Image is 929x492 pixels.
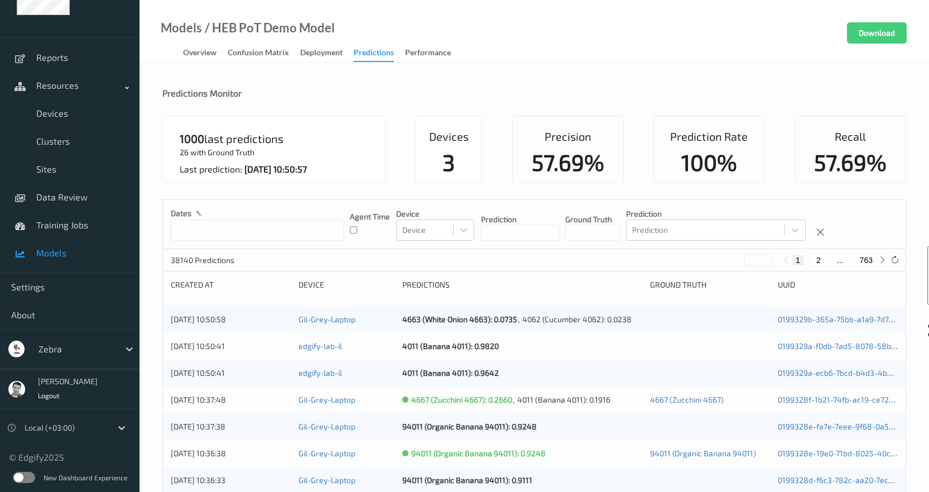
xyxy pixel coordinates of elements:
[411,394,512,405] div: 4667 (Zucchini 4667): 0.2660
[180,147,385,175] div: 26 with Ground Truth
[171,421,291,432] div: [DATE] 10:37:38
[300,45,354,61] a: Deployment
[405,47,451,61] div: Performance
[847,22,907,44] button: Download
[650,279,770,290] div: Ground Truth
[180,133,385,147] div: last predictions
[778,422,927,431] a: 0199328e-fa7e-7eee-9f68-0a5282f1a0ba
[532,156,604,168] div: 57.69%
[835,131,866,142] div: Recall
[171,279,291,290] div: Created At
[202,22,335,34] div: / HEB PoT Demo Model
[650,395,724,404] a: 4667 (Zucchini 4667)
[517,394,610,405] div: 4011 (Banana 4011): 0.1916
[681,156,737,168] div: 100%
[778,395,923,404] a: 0199328f-1b21-74fb-ac19-ce72b781dd5d
[354,45,405,62] a: Predictions
[171,475,291,486] div: [DATE] 10:36:33
[522,314,632,325] div: 4062 (Cucumber 4062): 0.0238
[180,133,204,144] div: 1000
[650,448,756,458] a: 94011 (Organic Banana 94011)
[565,214,620,225] p: Ground Truth
[299,448,355,458] a: Gil-Grey-Laptop
[481,214,559,225] p: Prediction
[171,341,291,352] div: [DATE] 10:50:41
[300,47,343,61] div: Deployment
[161,22,202,34] a: Models
[402,314,517,325] div: 4663 (White Onion 4663): 0.0735
[299,341,342,351] a: edgify-lab-il
[299,279,394,290] div: Device
[299,368,342,378] a: edgify-lab-il
[171,367,291,379] div: [DATE] 10:50:41
[856,255,876,265] button: 763
[171,314,291,325] div: [DATE] 10:50:58
[517,314,522,325] div: ,
[354,47,394,62] div: Predictions
[228,45,300,61] a: Confusion matrix
[171,255,254,266] p: 38140 Predictions
[442,156,455,168] div: 3
[180,158,385,175] div: Last prediction:
[778,279,898,290] div: uuid
[299,422,355,431] a: Gil-Grey-Laptop
[183,47,216,61] div: Overview
[813,255,824,265] button: 2
[171,208,191,219] p: dates
[183,45,228,61] a: Overview
[778,314,925,324] a: 0199329b-365a-75bb-a1a9-7d742df751bf
[778,475,925,485] a: 0199328d-f6c3-782c-aa20-7eccf2a5197b
[171,448,291,459] div: [DATE] 10:36:38
[299,395,355,404] a: Gil-Grey-Laptop
[512,394,517,405] div: ,
[162,88,906,99] div: Predictions Monitor
[228,47,289,61] div: Confusion matrix
[402,421,537,432] div: 94011 (Organic Banana 94011): 0.9248
[402,279,642,290] div: Predictions
[429,131,469,142] div: Devices
[545,131,591,142] div: Precision
[411,448,546,459] div: 94011 (Organic Banana 94011): 0.9248
[244,164,307,175] div: [DATE] 10:50:57
[792,255,803,265] button: 1
[402,475,532,486] div: 94011 (Organic Banana 94011): 0.9111
[299,475,355,485] a: Gil-Grey-Laptop
[396,208,474,219] p: Device
[814,156,887,168] div: 57.69%
[350,211,390,222] p: Agent Time
[405,45,462,61] a: Performance
[171,394,291,405] div: [DATE] 10:37:48
[626,208,806,219] p: Prediction
[299,314,355,324] a: Gil-Grey-Laptop
[834,255,847,265] button: ...
[402,367,499,379] div: 4011 (Banana 4011): 0.9642
[402,341,499,352] div: 4011 (Banana 4011): 0.9820
[670,131,748,142] div: Prediction Rate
